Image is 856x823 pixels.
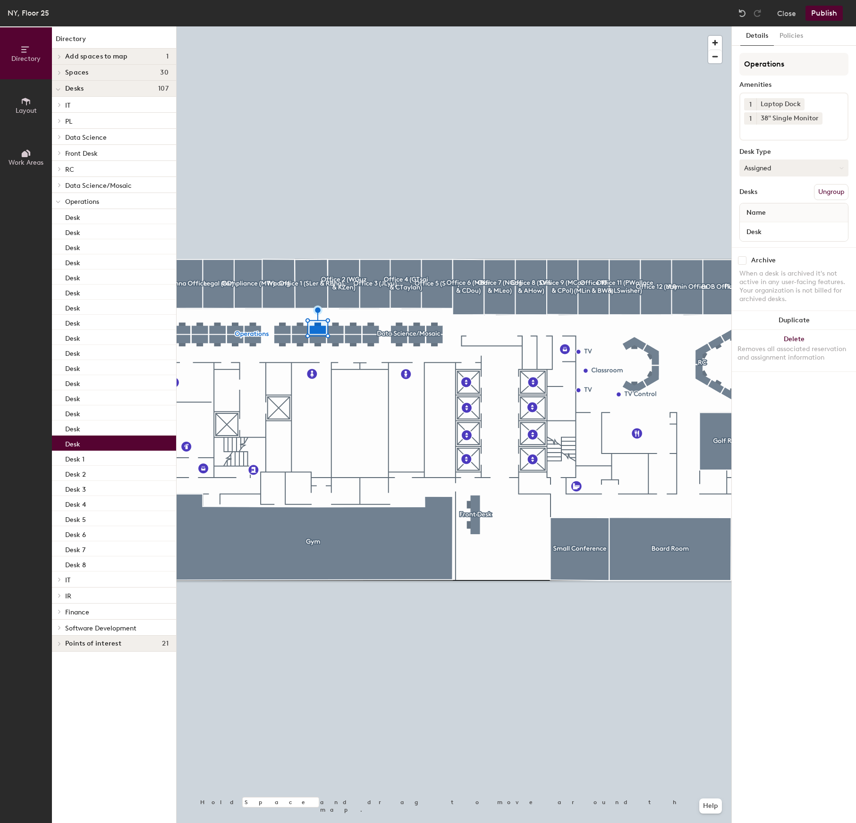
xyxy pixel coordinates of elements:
[65,468,86,479] p: Desk 2
[65,182,132,190] span: Data Science/Mosaic
[158,85,169,92] span: 107
[65,498,86,509] p: Desk 4
[65,134,107,142] span: Data Science
[52,34,176,49] h1: Directory
[739,188,757,196] div: Desks
[65,422,80,433] p: Desk
[65,101,70,109] span: IT
[740,26,774,46] button: Details
[65,362,80,373] p: Desk
[65,198,99,206] span: Operations
[749,114,752,124] span: 1
[65,118,72,126] span: PL
[65,286,80,297] p: Desk
[16,107,37,115] span: Layout
[65,558,86,569] p: Desk 8
[742,225,846,238] input: Unnamed desk
[65,437,80,448] p: Desk
[753,8,762,18] img: Redo
[65,608,89,616] span: Finance
[739,269,848,303] div: When a desk is archived it's not active in any user-facing features. Your organization is not bil...
[65,592,71,600] span: IR
[65,256,80,267] p: Desk
[65,302,80,312] p: Desk
[65,271,80,282] p: Desk
[737,345,850,362] div: Removes all associated reservation and assignment information
[65,85,84,92] span: Desks
[65,640,121,647] span: Points of interest
[65,377,80,388] p: Desk
[65,226,80,237] p: Desk
[65,150,98,158] span: Front Desk
[65,211,80,222] p: Desk
[166,53,169,60] span: 1
[160,69,169,76] span: 30
[749,100,752,109] span: 1
[65,576,70,584] span: IT
[756,112,822,125] div: 38" Single Monitor
[65,241,80,252] p: Desk
[65,317,80,328] p: Desk
[739,81,848,89] div: Amenities
[8,159,43,167] span: Work Areas
[162,640,169,647] span: 21
[65,332,80,343] p: Desk
[744,98,756,110] button: 1
[739,148,848,156] div: Desk Type
[65,166,74,174] span: RC
[751,257,776,264] div: Archive
[742,204,771,221] span: Name
[777,6,796,21] button: Close
[744,112,756,125] button: 1
[65,453,85,463] p: Desk 1
[65,53,128,60] span: Add spaces to map
[814,184,848,200] button: Ungroup
[11,55,41,63] span: Directory
[65,407,80,418] p: Desk
[65,543,85,554] p: Desk 7
[8,7,49,19] div: NY, Floor 25
[65,483,86,494] p: Desk 3
[732,330,856,371] button: DeleteRemoves all associated reservation and assignment information
[699,798,722,814] button: Help
[65,528,86,539] p: Desk 6
[65,69,89,76] span: Spaces
[737,8,747,18] img: Undo
[774,26,809,46] button: Policies
[732,311,856,330] button: Duplicate
[65,624,136,632] span: Software Development
[739,160,848,176] button: Assigned
[805,6,843,21] button: Publish
[65,513,86,524] p: Desk 5
[756,98,805,110] div: Laptop Dock
[65,347,80,358] p: Desk
[65,392,80,403] p: Desk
